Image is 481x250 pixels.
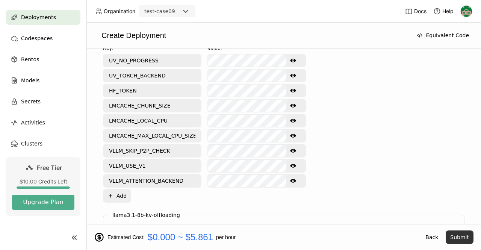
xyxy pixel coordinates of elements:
[37,164,62,171] span: Free Tier
[290,103,296,109] svg: Show password text
[290,88,296,94] svg: Show password text
[103,189,131,203] button: Add
[104,175,201,187] input: Key
[104,130,201,142] input: Key
[446,230,473,244] button: Submit
[6,10,80,25] a: Deployments
[433,8,454,15] div: Help
[6,52,80,67] a: Bentos
[421,230,443,244] button: Back
[290,148,296,154] svg: Show password text
[6,157,80,216] a: Free Tier$10.00 Credits LeftUpgrade Plan
[6,94,80,109] a: Secrets
[461,6,472,17] img: suganthi k
[290,118,296,124] svg: Show password text
[290,163,296,169] svg: Show password text
[6,136,80,151] a: Clusters
[104,145,201,157] input: Key
[286,55,300,67] button: Show password text
[21,55,39,64] span: Bentos
[148,232,213,242] span: $0.000 ~ $5.861
[12,178,74,185] div: $10.00 Credits Left
[144,8,175,15] div: test-case09
[104,115,201,127] input: Key
[21,97,41,106] span: Secrets
[290,73,296,79] svg: Show password text
[21,118,45,127] span: Activities
[412,29,473,42] button: Equivalent Code
[21,139,42,148] span: Clusters
[104,100,201,112] input: Key
[286,130,300,142] button: Show password text
[104,160,201,172] input: Key
[104,8,135,15] span: Organization
[286,145,300,157] button: Show password text
[94,232,418,242] div: Estimated Cost: per hour
[286,175,300,187] button: Show password text
[12,195,74,210] button: Upgrade Plan
[176,8,177,15] input: Selected test-case09.
[414,8,427,15] span: Docs
[6,31,80,46] a: Codespaces
[290,58,296,64] svg: Show password text
[286,115,300,127] button: Show password text
[104,55,201,67] input: Key
[6,115,80,130] a: Activities
[286,100,300,112] button: Show password text
[405,8,427,15] a: Docs
[290,133,296,139] svg: Show password text
[112,212,180,218] label: llama3.1-8b-kv-offloading
[286,160,300,172] button: Show password text
[290,178,296,184] svg: Show password text
[21,76,39,85] span: Models
[6,73,80,88] a: Models
[286,70,300,82] button: Show password text
[21,34,53,43] span: Codespaces
[104,70,201,82] input: Key
[104,85,201,97] input: Key
[94,30,409,41] div: Create Deployment
[286,85,300,97] button: Show password text
[107,193,113,199] svg: Plus
[21,13,56,22] span: Deployments
[442,8,454,15] span: Help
